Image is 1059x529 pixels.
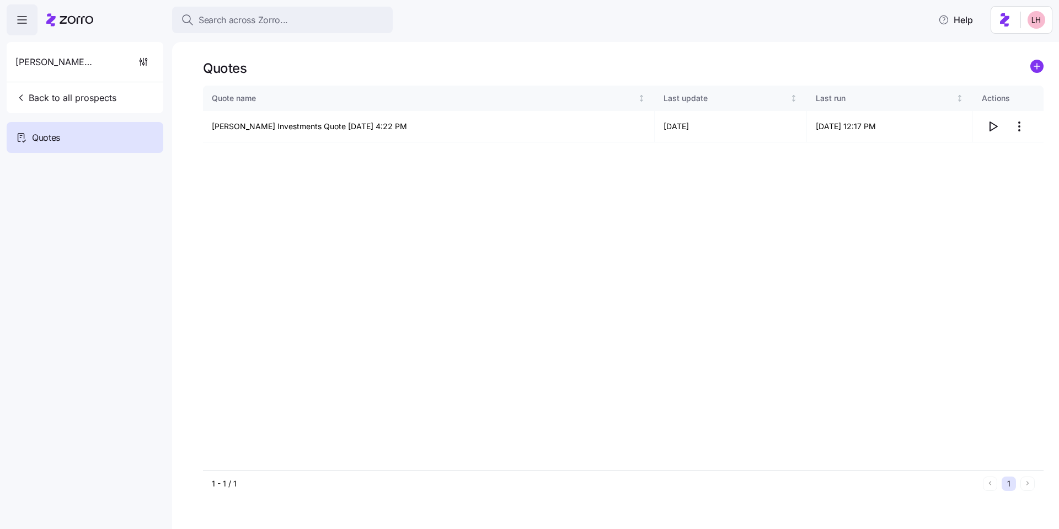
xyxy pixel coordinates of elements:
[655,86,807,111] th: Last updateNot sorted
[790,94,798,102] div: Not sorted
[15,55,95,69] span: [PERSON_NAME] Investments
[929,9,982,31] button: Help
[982,92,1035,104] div: Actions
[638,94,645,102] div: Not sorted
[172,7,393,33] button: Search across Zorro...
[1028,11,1045,29] img: 8ac9784bd0c5ae1e7e1202a2aac67deb
[199,13,288,27] span: Search across Zorro...
[212,92,636,104] div: Quote name
[655,111,807,142] td: [DATE]
[7,122,163,153] a: Quotes
[212,478,978,489] div: 1 - 1 / 1
[664,92,788,104] div: Last update
[11,87,121,109] button: Back to all prospects
[1002,477,1016,491] button: 1
[956,94,964,102] div: Not sorted
[1020,477,1035,491] button: Next page
[816,92,954,104] div: Last run
[807,86,973,111] th: Last runNot sorted
[983,477,997,491] button: Previous page
[807,111,973,142] td: [DATE] 12:17 PM
[203,60,247,77] h1: Quotes
[938,13,973,27] span: Help
[15,91,116,104] span: Back to all prospects
[32,131,60,145] span: Quotes
[203,111,655,142] td: [PERSON_NAME] Investments Quote [DATE] 4:22 PM
[203,86,655,111] th: Quote nameNot sorted
[1030,60,1044,77] a: add icon
[1030,60,1044,73] svg: add icon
